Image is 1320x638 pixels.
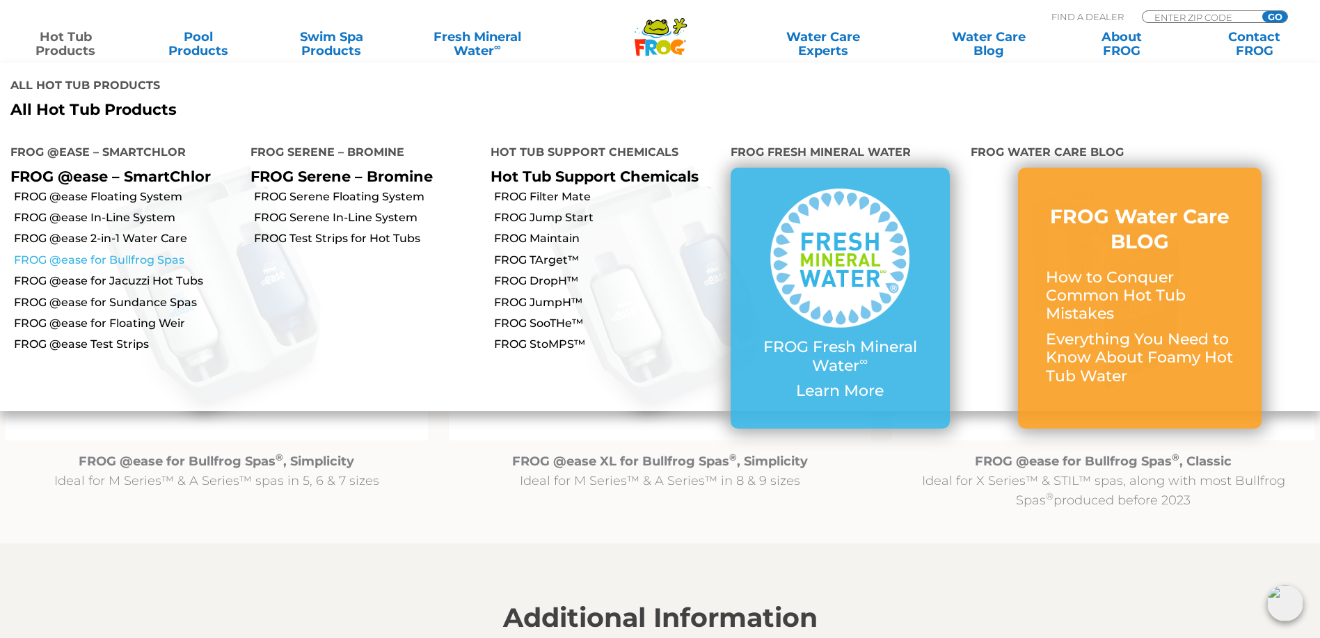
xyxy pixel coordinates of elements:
a: FROG @ease Floating System [14,189,240,205]
strong: FROG @ease for Bullfrog Spas , Simplicity [79,454,354,469]
a: FROG @ease for Floating Weir [14,316,240,331]
sup: ® [276,452,283,463]
a: FROG TArget™ [494,253,720,268]
sup: ∞ [859,354,868,368]
p: Everything You Need to Know About Foamy Hot Tub Water [1046,330,1234,385]
a: FROG SooTHe™ [494,316,720,331]
a: FROG Fresh Mineral Water∞ Learn More [758,189,922,407]
h4: Hot Tub Support Chemicals [491,140,710,168]
a: FROG Serene In-Line System [254,210,480,225]
h4: FROG Water Care Blog [971,140,1310,168]
h4: All Hot Tub Products [10,73,650,101]
p: FROG @ease – SmartChlor [10,168,230,185]
p: Ideal for X Series™ & STIL™ spas, along with most Bullfrog Spas produced before 2023 [892,452,1314,510]
a: FROG Jump Start [494,210,720,225]
sup: ∞ [494,41,501,52]
a: FROG @ease for Jacuzzi Hot Tubs [14,273,240,289]
sup: ® [1172,452,1179,463]
a: PoolProducts [147,30,251,58]
p: Ideal for M Series™ & A Series™ in 8 & 9 sizes [449,452,871,491]
a: Swim SpaProducts [280,30,383,58]
strong: FROG @ease for Bullfrog Spas , Classic [975,454,1232,469]
a: FROG Filter Mate [494,189,720,205]
h4: FROG Fresh Mineral Water [731,140,950,168]
a: FROG @ease In-Line System [14,210,240,225]
a: FROG Water Care BLOG How to Conquer Common Hot Tub Mistakes Everything You Need to Know About Foa... [1046,204,1234,392]
sup: ® [729,452,737,463]
a: FROG Test Strips for Hot Tubs [254,231,480,246]
a: Hot Tub Support Chemicals [491,168,699,185]
a: FROG @ease Test Strips [14,337,240,352]
p: Ideal for M Series™ & A Series™ spas in 5, 6 & 7 sizes [6,452,428,491]
h2: Additional Information [232,603,1088,633]
a: FROG @ease for Sundance Spas [14,295,240,310]
strong: FROG @ease XL for Bullfrog Spas , Simplicity [512,454,808,469]
a: Fresh MineralWater∞ [413,30,542,58]
a: FROG @ease 2-in-1 Water Care [14,231,240,246]
a: Water CareBlog [937,30,1040,58]
a: All Hot Tub Products [10,101,650,119]
a: FROG JumpH™ [494,295,720,310]
input: GO [1262,11,1287,22]
p: How to Conquer Common Hot Tub Mistakes [1046,269,1234,324]
sup: ® [1046,491,1053,502]
a: FROG DropH™ [494,273,720,289]
a: Hot TubProducts [14,30,118,58]
a: FROG StoMPS™ [494,337,720,352]
a: Water CareExperts [740,30,907,58]
p: Learn More [758,382,922,400]
input: Zip Code Form [1153,11,1247,23]
a: AboutFROG [1069,30,1173,58]
p: FROG Fresh Mineral Water [758,338,922,375]
a: FROG Maintain [494,231,720,246]
a: FROG @ease for Bullfrog Spas [14,253,240,268]
h4: FROG @ease – SmartChlor [10,140,230,168]
a: FROG Serene Floating System [254,189,480,205]
p: Find A Dealer [1051,10,1124,23]
a: ContactFROG [1202,30,1306,58]
h3: FROG Water Care BLOG [1046,204,1234,255]
img: openIcon [1267,585,1303,621]
h4: FROG Serene – Bromine [251,140,470,168]
p: FROG Serene – Bromine [251,168,470,185]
